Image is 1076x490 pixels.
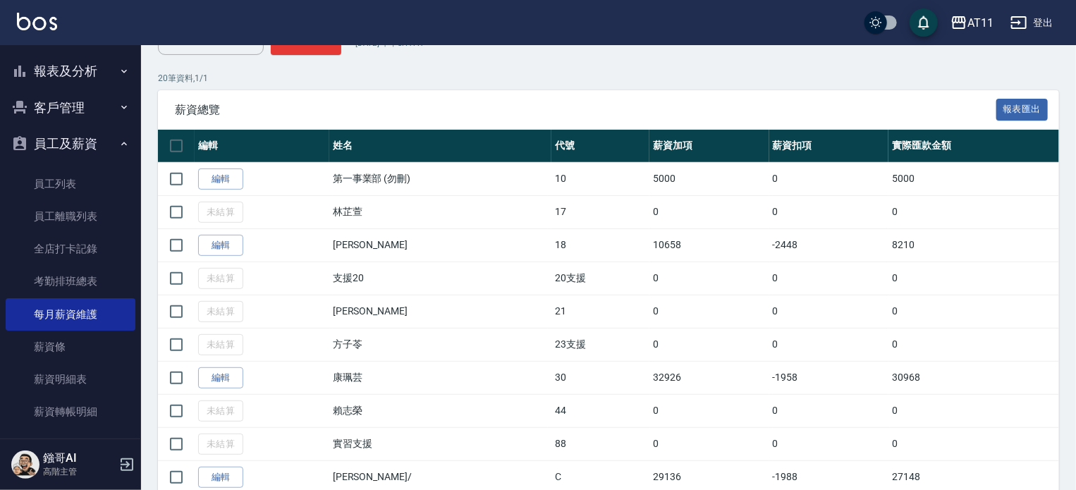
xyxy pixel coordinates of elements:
td: 20支援 [551,262,649,295]
a: 薪資轉帳明細 [6,396,135,428]
td: 17 [551,195,649,228]
td: 0 [769,162,889,195]
a: 編輯 [198,467,243,489]
td: 10 [551,162,649,195]
h5: 鏹哥AI [43,451,115,465]
a: 薪資明細表 [6,363,135,396]
td: 林芷萱 [329,195,551,228]
td: 方子苓 [329,328,551,361]
td: 5000 [649,162,769,195]
a: 編輯 [198,235,243,257]
th: 實際匯款金額 [888,130,1059,163]
td: 0 [888,295,1059,328]
button: 登出 [1005,10,1059,36]
button: 報表匯出 [996,99,1049,121]
a: 考勤排班總表 [6,265,135,298]
th: 編輯 [195,130,329,163]
td: 康珮芸 [329,361,551,394]
button: 員工及薪資 [6,125,135,162]
td: 0 [769,427,889,460]
td: 賴志榮 [329,394,551,427]
td: 0 [888,195,1059,228]
td: [PERSON_NAME] [329,295,551,328]
td: [PERSON_NAME] [329,228,551,262]
th: 姓名 [329,130,551,163]
div: AT11 [967,14,994,32]
td: 0 [649,295,769,328]
button: AT11 [945,8,999,37]
img: Logo [17,13,57,30]
td: 0 [649,195,769,228]
td: -2448 [769,228,889,262]
button: 商品管理 [6,434,135,471]
td: 0 [888,427,1059,460]
td: -1958 [769,361,889,394]
td: 88 [551,427,649,460]
td: 0 [888,394,1059,427]
a: 編輯 [198,169,243,190]
td: 44 [551,394,649,427]
p: 高階主管 [43,465,115,478]
td: 實習支援 [329,427,551,460]
span: 薪資總覽 [175,103,996,117]
td: 30968 [888,361,1059,394]
td: 0 [769,295,889,328]
td: 18 [551,228,649,262]
th: 薪資加項 [649,130,769,163]
td: 23支援 [551,328,649,361]
td: 0 [649,262,769,295]
td: 0 [649,328,769,361]
th: 代號 [551,130,649,163]
td: 0 [769,328,889,361]
a: 員工離職列表 [6,200,135,233]
td: 0 [649,394,769,427]
a: 全店打卡記錄 [6,233,135,265]
a: 每月薪資維護 [6,298,135,331]
td: 0 [888,262,1059,295]
a: 員工列表 [6,168,135,200]
td: 0 [769,262,889,295]
a: 報表匯出 [996,102,1049,116]
td: 0 [649,427,769,460]
td: 30 [551,361,649,394]
button: 報表及分析 [6,53,135,90]
button: save [910,8,938,37]
td: 8210 [888,228,1059,262]
td: 第一事業部 (勿刪) [329,162,551,195]
a: 編輯 [198,367,243,389]
td: 32926 [649,361,769,394]
td: 0 [769,195,889,228]
button: 客戶管理 [6,90,135,126]
td: 支援20 [329,262,551,295]
a: 薪資條 [6,331,135,363]
td: 0 [888,328,1059,361]
th: 薪資扣項 [769,130,889,163]
td: 5000 [888,162,1059,195]
td: 0 [769,394,889,427]
td: 21 [551,295,649,328]
td: 10658 [649,228,769,262]
p: 20 筆資料, 1 / 1 [158,72,1059,85]
img: Person [11,451,39,479]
